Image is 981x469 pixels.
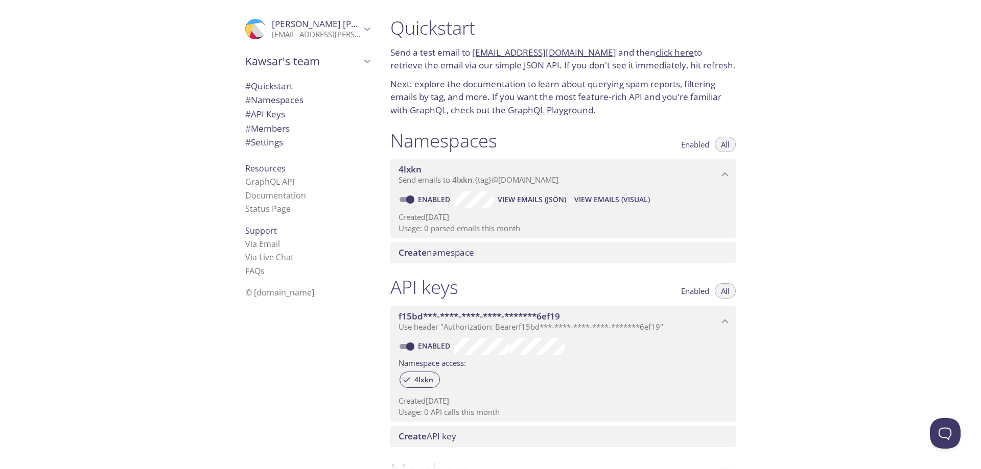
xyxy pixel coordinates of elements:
[494,191,570,208] button: View Emails (JSON)
[399,355,466,369] label: Namespace access:
[261,265,265,277] span: s
[390,159,736,190] div: 4lxkn namespace
[245,190,306,201] a: Documentation
[245,163,286,174] span: Resources
[399,163,422,175] span: 4lxkn
[237,48,378,75] div: Kawsar's team
[245,136,251,148] span: #
[237,79,378,93] div: Quickstart
[237,12,378,46] div: Kawsar Hossain
[245,265,265,277] a: FAQ
[245,80,251,92] span: #
[715,137,736,152] button: All
[399,212,728,223] p: Created [DATE]
[245,176,294,187] a: GraphQL API
[237,107,378,121] div: API Keys
[390,242,736,263] div: Create namespace
[399,396,728,406] p: Created [DATE]
[245,108,285,120] span: API Keys
[237,121,378,136] div: Members
[399,407,728,417] p: Usage: 0 API calls this month
[237,135,378,150] div: Team Settings
[656,46,694,58] a: click here
[452,175,473,185] span: 4lxkn
[390,16,736,39] h1: Quickstart
[416,341,454,351] a: Enabled
[245,203,291,214] a: Status Page
[930,418,961,449] iframe: Help Scout Beacon - Open
[245,122,290,134] span: Members
[390,129,497,152] h1: Namespaces
[399,430,456,442] span: API key
[237,93,378,107] div: Namespaces
[675,283,715,299] button: Enabled
[390,78,736,117] p: Next: explore the to learn about querying spam reports, filtering emails by tag, and more. If you...
[498,193,566,206] span: View Emails (JSON)
[416,194,454,204] a: Enabled
[574,193,650,206] span: View Emails (Visual)
[399,246,427,258] span: Create
[245,225,277,236] span: Support
[272,18,412,30] span: [PERSON_NAME] [PERSON_NAME]
[245,122,251,134] span: #
[390,276,458,299] h1: API keys
[399,430,427,442] span: Create
[399,175,558,185] span: Send emails to . {tag} @[DOMAIN_NAME]
[245,108,251,120] span: #
[399,223,728,234] p: Usage: 0 parsed emails this month
[390,46,736,72] p: Send a test email to and then to retrieve the email via our simple JSON API. If you don't see it ...
[390,426,736,447] div: Create API Key
[245,252,294,263] a: Via Live Chat
[463,78,526,90] a: documentation
[675,137,715,152] button: Enabled
[272,30,361,40] p: [EMAIL_ADDRESS][PERSON_NAME][DOMAIN_NAME]
[472,46,616,58] a: [EMAIL_ADDRESS][DOMAIN_NAME]
[408,375,439,384] span: 4lxkn
[245,136,283,148] span: Settings
[399,246,474,258] span: namespace
[245,94,251,106] span: #
[245,287,314,298] span: © [DOMAIN_NAME]
[715,283,736,299] button: All
[245,54,361,68] span: Kawsar's team
[245,238,280,250] a: Via Email
[245,94,303,106] span: Namespaces
[508,104,593,116] a: GraphQL Playground
[400,372,440,388] div: 4lxkn
[245,80,293,92] span: Quickstart
[570,191,654,208] button: View Emails (Visual)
